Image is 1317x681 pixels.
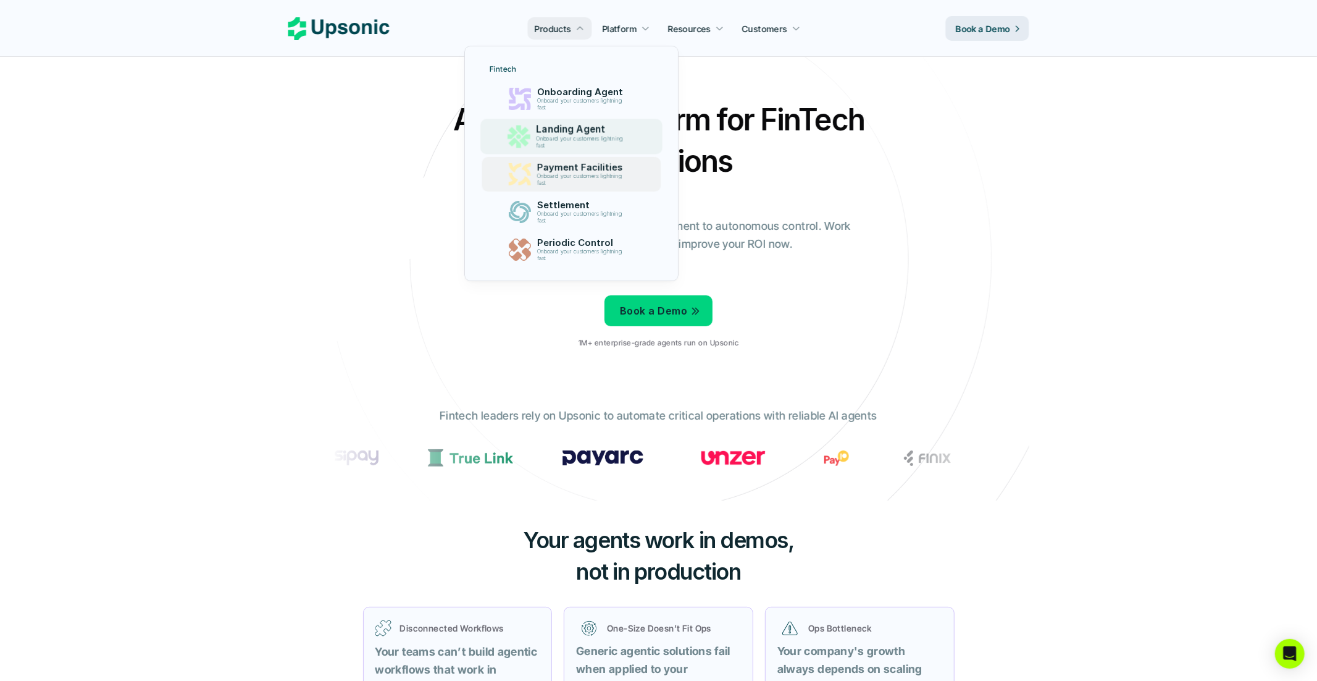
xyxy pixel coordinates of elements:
p: Settlement [537,200,629,211]
a: Landing AgentOnboard your customers lightning fast [481,119,663,154]
span: not in production [576,558,741,585]
p: Landing Agent [537,124,630,135]
p: Onboarding Agent [537,87,629,98]
p: One-Size Doesn’t Fit Ops [607,622,735,635]
p: Onboard your customers lightning fast [537,173,627,187]
a: SettlementOnboard your customers lightning fast [482,195,661,229]
p: Onboard your customers lightning fast [537,135,629,149]
p: Book a Demo [956,22,1011,35]
p: Book a Demo [620,302,687,320]
p: Disconnected Workflows [400,622,540,635]
p: Onboard your customers lightning fast [537,98,627,111]
a: Periodic ControlOnboard your customers lightning fast [482,232,661,267]
p: Fintech leaders rely on Upsonic to automate critical operations with reliable AI agents [440,407,877,425]
p: Platform [602,22,637,35]
p: Fintech [490,65,516,74]
p: From onboarding to compliance to settlement to autonomous control. Work with %82 more efficiency ... [458,218,859,253]
p: Ops Bottleneck [808,622,937,635]
a: Book a Demo [604,295,713,326]
div: Open Intercom Messenger [1275,639,1305,669]
a: Book a Demo [946,16,1029,41]
p: Onboard your customers lightning fast [537,211,627,224]
p: Customers [742,22,788,35]
a: Products [527,17,592,40]
p: Payment Facilities [537,162,629,173]
a: Onboarding AgentOnboard your customers lightning fast [482,82,661,116]
h2: Agentic AI Platform for FinTech Operations [443,99,875,182]
p: 1M+ enterprise-grade agents run on Upsonic [579,339,738,347]
p: Onboard your customers lightning fast [537,248,627,262]
a: Payment FacilitiesOnboard your customers lightning fast [482,157,661,192]
p: Periodic Control [537,237,629,248]
p: Resources [668,22,711,35]
p: Products [535,22,571,35]
span: Your agents work in demos, [523,527,794,554]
